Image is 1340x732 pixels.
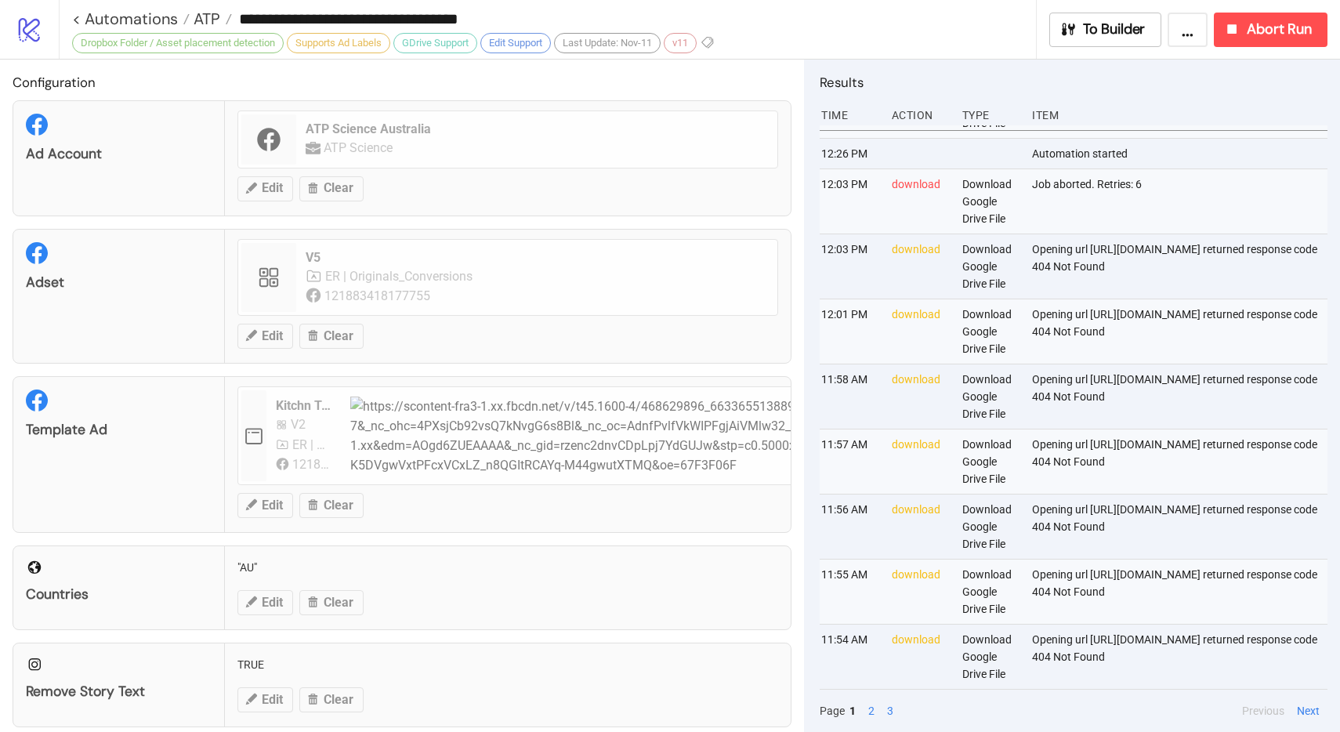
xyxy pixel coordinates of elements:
div: download [890,495,950,559]
div: Download Google Drive File [961,495,1020,559]
span: ATP [190,9,220,29]
div: Opening url [URL][DOMAIN_NAME] returned response code 404 Not Found [1030,364,1327,429]
div: download [890,169,950,234]
div: Type [961,100,1020,130]
div: Supports Ad Labels [287,33,390,53]
div: Download Google Drive File [961,625,1020,689]
div: Download Google Drive File [961,560,1020,624]
div: Opening url [URL][DOMAIN_NAME] returned response code 404 Not Found [1030,234,1327,299]
h2: Configuration [13,72,791,92]
div: download [890,560,950,624]
div: Opening url [URL][DOMAIN_NAME] returned response code 404 Not Found [1030,625,1327,689]
h2: Results [820,72,1327,92]
div: download [890,234,950,299]
div: 12:03 PM [820,234,879,299]
div: Download Google Drive File [961,169,1020,234]
div: 12:26 PM [820,139,879,169]
div: 11:56 AM [820,495,879,559]
div: Opening url [URL][DOMAIN_NAME] returned response code 404 Not Found [1030,299,1327,364]
a: ATP [190,11,232,27]
div: Job aborted. Retries: 6 [1030,169,1327,234]
div: Last Update: Nov-11 [554,33,661,53]
div: Item [1030,100,1327,130]
div: v11 [664,33,697,53]
div: download [890,429,950,494]
div: download [890,299,950,364]
div: 11:58 AM [820,364,879,429]
div: Opening url [URL][DOMAIN_NAME] returned response code 404 Not Found [1030,429,1327,494]
a: < Automations [72,11,190,27]
div: download [890,364,950,429]
button: ... [1168,13,1208,47]
div: Download Google Drive File [961,299,1020,364]
div: 12:03 PM [820,169,879,234]
div: 11:54 AM [820,625,879,689]
span: To Builder [1083,20,1146,38]
div: Download Google Drive File [961,429,1020,494]
div: Download Google Drive File [961,364,1020,429]
button: 2 [864,702,879,719]
div: Opening url [URL][DOMAIN_NAME] returned response code 404 Not Found [1030,495,1327,559]
div: Opening url [URL][DOMAIN_NAME] returned response code 404 Not Found [1030,560,1327,624]
div: 12:01 PM [820,299,879,364]
div: download [890,625,950,689]
div: Dropbox Folder / Asset placement detection [72,33,284,53]
div: GDrive Support [393,33,477,53]
div: 11:55 AM [820,560,879,624]
span: Page [820,702,845,719]
button: 1 [845,702,860,719]
button: 3 [882,702,898,719]
div: Action [890,100,950,130]
div: Download Google Drive File [961,234,1020,299]
div: Edit Support [480,33,551,53]
button: To Builder [1049,13,1162,47]
div: Time [820,100,879,130]
span: Abort Run [1247,20,1312,38]
div: 11:57 AM [820,429,879,494]
button: Next [1292,702,1324,719]
button: Abort Run [1214,13,1327,47]
div: Automation started [1030,139,1327,169]
button: Previous [1237,702,1289,719]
